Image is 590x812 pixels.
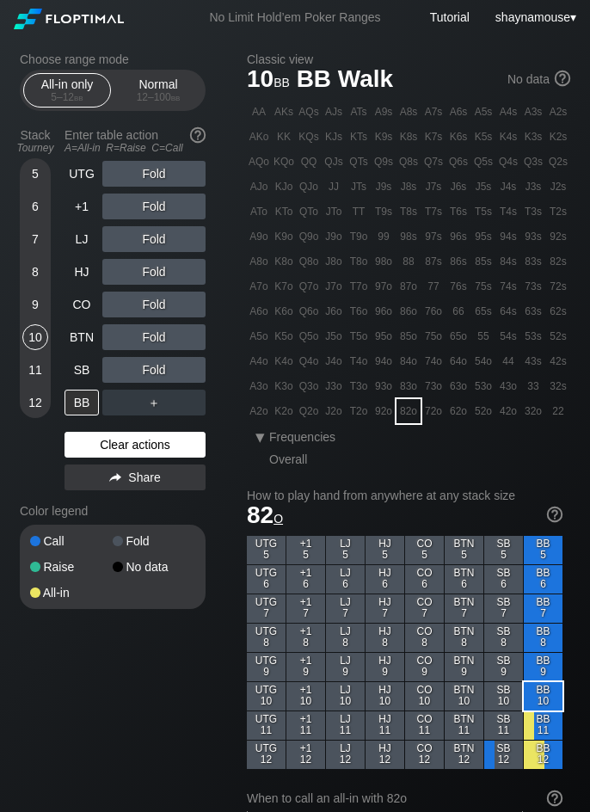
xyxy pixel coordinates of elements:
[247,324,271,348] div: A5o
[326,741,365,769] div: LJ 12
[471,125,495,149] div: K5s
[396,249,421,274] div: 88
[471,100,495,124] div: A5s
[286,594,325,623] div: +1 7
[372,274,396,298] div: 97o
[22,390,48,415] div: 12
[366,653,404,681] div: HJ 9
[322,299,346,323] div: J6o
[471,225,495,249] div: 95s
[322,399,346,423] div: J2o
[496,299,520,323] div: 64s
[471,299,495,323] div: 65s
[471,374,495,398] div: 53o
[65,464,206,490] div: Share
[269,430,335,444] span: Frequencies
[372,324,396,348] div: 95o
[188,126,207,145] img: help.32db89a4.svg
[272,249,296,274] div: K8o
[65,390,99,415] div: BB
[396,274,421,298] div: 87o
[272,399,296,423] div: K2o
[524,711,562,740] div: BB 11
[496,349,520,373] div: 44
[396,225,421,249] div: 98s
[74,91,83,103] span: bb
[22,161,48,187] div: 5
[524,536,562,564] div: BB 5
[496,249,520,274] div: 84s
[65,292,99,317] div: CO
[247,565,286,594] div: UTG 6
[546,299,570,323] div: 62s
[496,324,520,348] div: 54s
[297,374,321,398] div: Q3o
[65,121,206,161] div: Enter table action
[65,432,206,458] div: Clear actions
[102,292,206,317] div: Fold
[445,594,483,623] div: BTN 7
[421,100,446,124] div: A7s
[326,594,365,623] div: LJ 7
[247,791,562,805] div: When to call an all-in with 82o
[322,349,346,373] div: J4o
[297,299,321,323] div: Q6o
[396,349,421,373] div: 84o
[484,682,523,710] div: SB 10
[496,225,520,249] div: 94s
[521,249,545,274] div: 83s
[524,565,562,594] div: BB 6
[446,324,470,348] div: 65o
[297,274,321,298] div: Q7o
[405,594,444,623] div: CO 7
[372,249,396,274] div: 98o
[445,565,483,594] div: BTN 6
[546,100,570,124] div: A2s
[297,225,321,249] div: Q9o
[405,711,444,740] div: CO 11
[272,274,296,298] div: K7o
[546,175,570,199] div: J2s
[272,200,296,224] div: KTo
[272,374,296,398] div: K3o
[372,225,396,249] div: 99
[31,91,103,103] div: 5 – 12
[372,150,396,174] div: Q9s
[471,200,495,224] div: T5s
[372,299,396,323] div: 96o
[445,711,483,740] div: BTN 11
[366,594,404,623] div: HJ 7
[13,142,58,154] div: Tourney
[297,249,321,274] div: Q8o
[347,225,371,249] div: T9o
[247,594,286,623] div: UTG 7
[247,52,570,66] h2: Classic view
[286,536,325,564] div: +1 5
[546,349,570,373] div: 42s
[421,399,446,423] div: 72o
[471,150,495,174] div: Q5s
[546,150,570,174] div: Q2s
[372,399,396,423] div: 92o
[546,399,570,423] div: 22
[421,349,446,373] div: 74o
[322,374,346,398] div: J3o
[421,175,446,199] div: J7s
[421,125,446,149] div: K7s
[247,682,286,710] div: UTG 10
[322,274,346,298] div: J7o
[445,624,483,652] div: BTN 8
[286,711,325,740] div: +1 11
[446,225,470,249] div: 96s
[495,10,570,24] span: shaynamouse
[247,741,286,769] div: UTG 12
[171,91,181,103] span: bb
[496,374,520,398] div: 43o
[446,249,470,274] div: 86s
[22,194,48,219] div: 6
[366,711,404,740] div: HJ 11
[272,100,296,124] div: AKs
[247,249,271,274] div: A8o
[322,324,346,348] div: J5o
[372,100,396,124] div: A9s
